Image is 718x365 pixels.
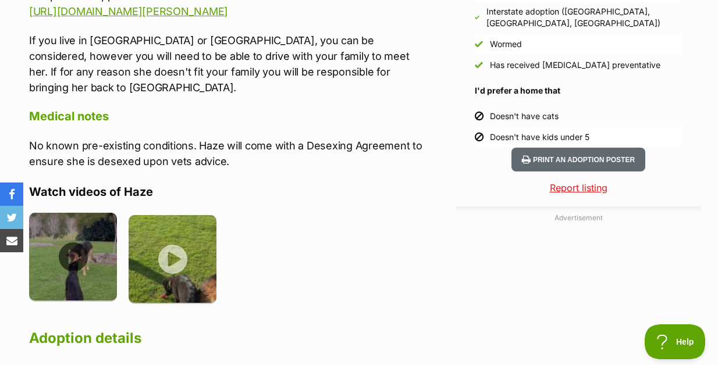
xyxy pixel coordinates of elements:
[29,184,427,199] h4: Watch videos of Haze
[29,109,427,124] h4: Medical notes
[475,40,483,48] img: Yes
[490,131,589,143] div: Doesn't have kids under 5
[486,6,682,29] div: Interstate adoption ([GEOGRAPHIC_DATA], [GEOGRAPHIC_DATA], [GEOGRAPHIC_DATA])
[511,148,645,171] button: Print an adoption poster
[29,138,427,169] p: No known pre-existing conditions. Haze will come with a Desexing Agreement to ensure she is desex...
[456,181,701,195] a: Report listing
[645,324,706,359] iframe: Help Scout Beacon - Open
[29,325,427,351] h2: Adoption details
[29,33,427,95] p: If you live in [GEOGRAPHIC_DATA] or [GEOGRAPHIC_DATA], you can be considered, however you will ne...
[490,38,522,50] div: Wormed
[475,15,479,20] img: Yes
[29,5,228,17] a: [URL][DOMAIN_NAME][PERSON_NAME]
[475,85,682,96] h4: I'd prefer a home that
[490,59,660,71] div: Has received [MEDICAL_DATA] preventative
[129,215,216,303] img: ctodtwkbwkewajtc6qcv.jpg
[490,110,559,122] div: Doesn't have cats
[29,213,117,300] img: cnumzegrfx62ebmro541.jpg
[475,61,483,69] img: Yes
